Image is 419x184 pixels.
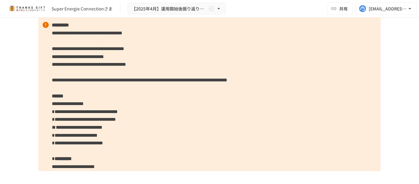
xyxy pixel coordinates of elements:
span: 【2025年4月】運用開始後振り返りミーティング [132,5,207,13]
span: 共有 [339,5,348,12]
button: 共有 [327,2,353,15]
button: 【2025年4月】運用開始後振り返りミーティング [128,3,226,15]
div: Super Energie Connectionさま [52,6,113,12]
img: mMP1OxWUAhQbsRWCurg7vIHe5HqDpP7qZo7fRoNLXQh [7,4,47,14]
div: [EMAIL_ADDRESS][DOMAIN_NAME] [369,5,407,13]
button: [EMAIL_ADDRESS][DOMAIN_NAME] [355,2,417,15]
